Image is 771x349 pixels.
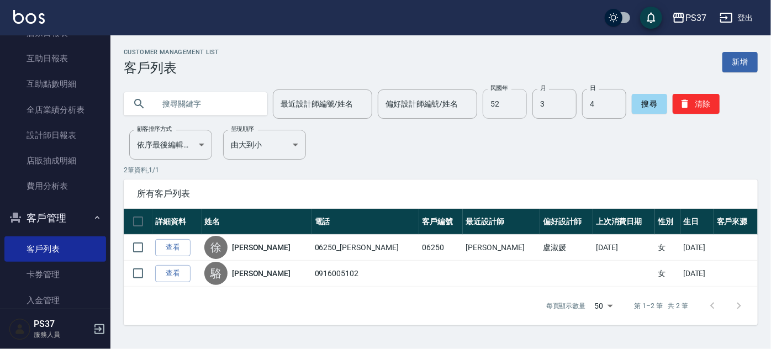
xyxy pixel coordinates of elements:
[204,262,228,285] div: 駱
[231,125,254,133] label: 呈現順序
[655,209,680,235] th: 性別
[463,235,540,261] td: [PERSON_NAME]
[593,235,656,261] td: [DATE]
[223,130,306,160] div: 由大到小
[4,71,106,97] a: 互助點數明細
[137,188,744,199] span: 所有客戶列表
[635,301,688,311] p: 第 1–2 筆 共 2 筆
[312,235,420,261] td: 06250_[PERSON_NAME]
[34,330,90,340] p: 服務人員
[202,209,312,235] th: 姓名
[4,288,106,313] a: 入金管理
[668,7,711,29] button: PS37
[124,49,219,56] h2: Customer Management List
[540,209,593,235] th: 偏好設計師
[540,84,546,92] label: 月
[4,173,106,199] a: 費用分析表
[312,261,420,287] td: 0916005102
[4,236,106,262] a: 客戶列表
[590,291,617,321] div: 50
[232,268,291,279] a: [PERSON_NAME]
[540,235,593,261] td: 盧淑媛
[13,10,45,24] img: Logo
[655,235,680,261] td: 女
[34,319,90,330] h5: PS37
[124,60,219,76] h3: 客戶列表
[4,123,106,148] a: 設計師日報表
[590,84,595,92] label: 日
[152,209,202,235] th: 詳細資料
[124,165,758,175] p: 2 筆資料, 1 / 1
[232,242,291,253] a: [PERSON_NAME]
[419,235,463,261] td: 06250
[4,262,106,287] a: 卡券管理
[714,209,758,235] th: 客戶來源
[680,261,714,287] td: [DATE]
[155,239,191,256] a: 查看
[490,84,508,92] label: 民國年
[685,11,706,25] div: PS37
[312,209,420,235] th: 電話
[546,301,586,311] p: 每頁顯示數量
[4,148,106,173] a: 店販抽成明細
[722,52,758,72] a: 新增
[715,8,758,28] button: 登出
[673,94,720,114] button: 清除
[4,97,106,123] a: 全店業績分析表
[632,94,667,114] button: 搜尋
[463,209,540,235] th: 最近設計師
[640,7,662,29] button: save
[419,209,463,235] th: 客戶編號
[137,125,172,133] label: 顧客排序方式
[4,46,106,71] a: 互助日報表
[9,318,31,340] img: Person
[593,209,656,235] th: 上次消費日期
[204,236,228,259] div: 徐
[680,209,714,235] th: 生日
[155,89,258,119] input: 搜尋關鍵字
[655,261,680,287] td: 女
[129,130,212,160] div: 依序最後編輯時間
[680,235,714,261] td: [DATE]
[4,204,106,232] button: 客戶管理
[155,265,191,282] a: 查看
